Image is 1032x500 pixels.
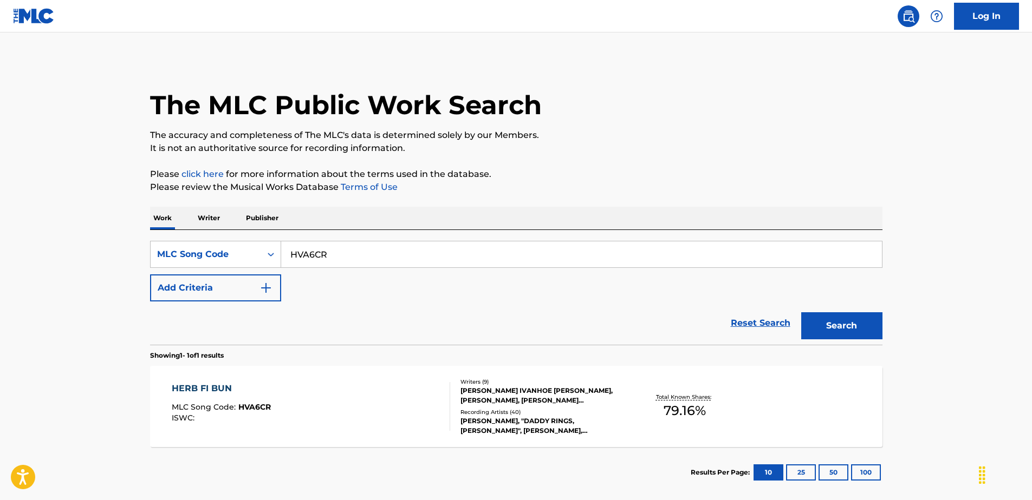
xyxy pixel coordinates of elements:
[13,8,55,24] img: MLC Logo
[786,464,816,481] button: 25
[460,378,624,386] div: Writers ( 9 )
[150,89,542,121] h1: The MLC Public Work Search
[181,169,224,179] a: click here
[150,241,882,345] form: Search Form
[460,386,624,405] div: [PERSON_NAME] IVANHOE [PERSON_NAME], [PERSON_NAME], [PERSON_NAME] [PERSON_NAME], [PERSON_NAME], [...
[973,459,991,491] div: Drag
[243,207,282,229] p: Publisher
[725,311,796,335] a: Reset Search
[656,393,714,401] p: Total Known Shares:
[902,10,915,23] img: search
[150,274,281,301] button: Add Criteria
[819,464,848,481] button: 50
[978,448,1032,500] iframe: Chat Widget
[150,351,224,360] p: Showing 1 - 1 of 1 results
[954,3,1019,30] a: Log In
[460,408,624,416] div: Recording Artists ( 40 )
[460,416,624,436] div: [PERSON_NAME], "DADDY RINGS, [PERSON_NAME]", [PERSON_NAME], [PERSON_NAME], """[PERSON_NAME], DADD...
[172,382,271,395] div: HERB FI BUN
[926,5,947,27] div: Help
[150,181,882,194] p: Please review the Musical Works Database
[150,168,882,181] p: Please for more information about the terms used in the database.
[259,281,272,294] img: 9d2ae6d4665cec9f34b9.svg
[172,402,238,412] span: MLC Song Code :
[664,401,706,420] span: 79.16 %
[801,312,882,339] button: Search
[172,413,197,423] span: ISWC :
[150,142,882,155] p: It is not an authoritative source for recording information.
[754,464,783,481] button: 10
[238,402,271,412] span: HVA6CR
[851,464,881,481] button: 100
[898,5,919,27] a: Public Search
[150,129,882,142] p: The accuracy and completeness of The MLC's data is determined solely by our Members.
[339,182,398,192] a: Terms of Use
[691,468,752,477] p: Results Per Page:
[150,366,882,447] a: HERB FI BUNMLC Song Code:HVA6CRISWC:Writers (9)[PERSON_NAME] IVANHOE [PERSON_NAME], [PERSON_NAME]...
[157,248,255,261] div: MLC Song Code
[194,207,223,229] p: Writer
[150,207,175,229] p: Work
[930,10,943,23] img: help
